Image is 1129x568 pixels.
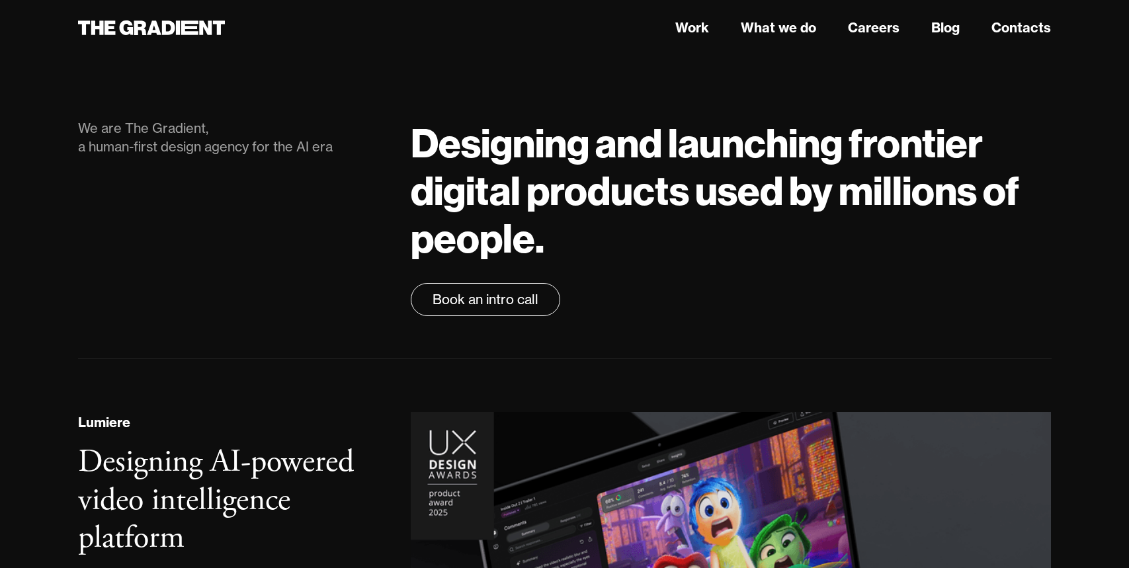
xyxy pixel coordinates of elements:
[675,18,709,38] a: Work
[411,119,1051,262] h1: Designing and launching frontier digital products used by millions of people.
[78,119,385,156] div: We are The Gradient, a human-first design agency for the AI era
[78,413,130,432] div: Lumiere
[741,18,816,38] a: What we do
[991,18,1051,38] a: Contacts
[931,18,960,38] a: Blog
[848,18,899,38] a: Careers
[78,442,354,558] h3: Designing AI-powered video intelligence platform
[411,283,560,316] a: Book an intro call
